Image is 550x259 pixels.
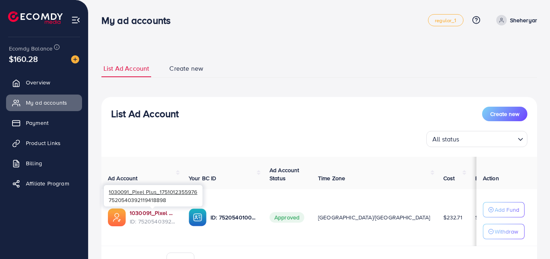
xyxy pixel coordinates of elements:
[26,119,48,127] span: Payment
[130,209,176,217] a: 1030091_Pixel Plus_1751012355976
[26,78,50,86] span: Overview
[6,115,82,131] a: Payment
[270,166,299,182] span: Ad Account Status
[130,217,176,225] span: ID: 7520540392119418898
[9,53,38,65] span: $160.28
[495,205,519,215] p: Add Fund
[483,224,525,239] button: Withdraw
[483,174,499,182] span: Action
[443,213,462,221] span: $232.71
[6,135,82,151] a: Product Links
[510,15,537,25] p: Sheheryar
[435,18,456,23] span: regular_1
[26,139,61,147] span: Product Links
[26,159,42,167] span: Billing
[318,174,345,182] span: Time Zone
[318,213,430,221] span: [GEOGRAPHIC_DATA]/[GEOGRAPHIC_DATA]
[169,64,203,73] span: Create new
[495,227,518,236] p: Withdraw
[462,132,514,145] input: Search for option
[482,107,527,121] button: Create new
[26,179,69,187] span: Affiliate Program
[26,99,67,107] span: My ad accounts
[111,108,179,120] h3: List Ad Account
[483,202,525,217] button: Add Fund
[103,64,149,73] span: List Ad Account
[6,155,82,171] a: Billing
[109,188,197,196] span: 1030091_Pixel Plus_1751012355976
[490,110,519,118] span: Create new
[108,174,138,182] span: Ad Account
[493,15,537,25] a: Sheheryar
[9,44,53,53] span: Ecomdy Balance
[211,213,257,222] p: ID: 7520540100244029457
[189,174,217,182] span: Your BC ID
[189,208,207,226] img: ic-ba-acc.ded83a64.svg
[6,95,82,111] a: My ad accounts
[6,74,82,91] a: Overview
[104,185,202,206] div: 7520540392119418898
[443,174,455,182] span: Cost
[108,208,126,226] img: ic-ads-acc.e4c84228.svg
[71,15,80,25] img: menu
[6,175,82,192] a: Affiliate Program
[431,133,461,145] span: All status
[8,11,63,24] img: logo
[101,15,177,26] h3: My ad accounts
[516,223,544,253] iframe: Chat
[428,14,463,26] a: regular_1
[270,212,304,223] span: Approved
[426,131,527,147] div: Search for option
[71,55,79,63] img: image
